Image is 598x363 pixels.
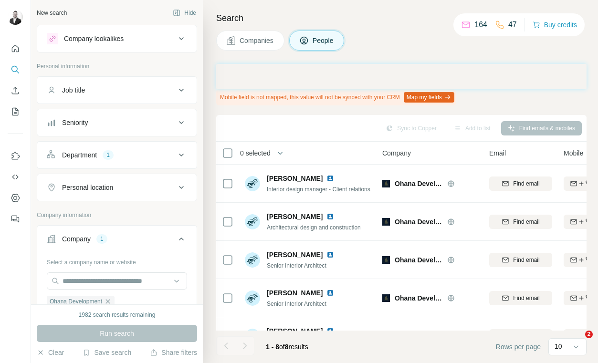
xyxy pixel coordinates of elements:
[37,111,197,134] button: Seniority
[96,235,107,243] div: 1
[8,40,23,57] button: Quick start
[508,19,517,31] p: 47
[37,9,67,17] div: New search
[267,186,370,193] span: Interior design manager - Client relations
[382,256,390,264] img: Logo of Ohana Development
[37,176,197,199] button: Personal location
[489,291,552,305] button: Find email
[267,301,326,307] span: Senior Interior Architect
[64,34,124,43] div: Company lookalikes
[8,168,23,186] button: Use Surfe API
[62,234,91,244] div: Company
[313,36,335,45] span: People
[37,228,197,254] button: Company1
[62,183,113,192] div: Personal location
[245,329,260,344] img: Avatar
[240,36,274,45] span: Companies
[326,251,334,259] img: LinkedIn logo
[79,311,156,319] div: 1982 search results remaining
[489,329,552,343] button: Find email
[395,293,442,303] span: Ohana Development
[555,342,562,351] p: 10
[245,214,260,229] img: Avatar
[150,348,197,357] button: Share filters
[267,288,323,298] span: [PERSON_NAME]
[382,218,390,226] img: Logo of Ohana Development
[564,148,583,158] span: Mobile
[326,175,334,182] img: LinkedIn logo
[267,224,361,231] span: Architectural design and construction
[382,294,390,302] img: Logo of Ohana Development
[62,118,88,127] div: Seniority
[266,343,279,351] span: 1 - 8
[489,253,552,267] button: Find email
[8,147,23,165] button: Use Surfe on LinkedIn
[245,176,260,191] img: Avatar
[103,151,114,159] div: 1
[496,342,541,352] span: Rows per page
[62,150,97,160] div: Department
[50,297,102,306] span: Ohana Development
[566,331,588,353] iframe: Intercom live chat
[166,6,203,20] button: Hide
[37,211,197,219] p: Company information
[37,79,197,102] button: Job title
[37,144,197,166] button: Department1
[267,174,323,183] span: [PERSON_NAME]
[47,254,187,267] div: Select a company name or website
[267,212,323,221] span: [PERSON_NAME]
[326,289,334,297] img: LinkedIn logo
[83,348,131,357] button: Save search
[267,250,323,259] span: [PERSON_NAME]
[37,62,197,71] p: Personal information
[8,82,23,99] button: Enrich CSV
[513,179,539,188] span: Find email
[395,179,442,188] span: Ohana Development
[533,18,577,31] button: Buy credits
[326,213,334,220] img: LinkedIn logo
[62,85,85,95] div: Job title
[267,326,323,336] span: [PERSON_NAME]
[489,176,552,191] button: Find email
[474,19,487,31] p: 164
[285,343,289,351] span: 8
[8,210,23,228] button: Feedback
[382,148,411,158] span: Company
[513,294,539,302] span: Find email
[395,255,442,265] span: Ohana Development
[326,327,334,335] img: LinkedIn logo
[489,215,552,229] button: Find email
[279,343,285,351] span: of
[37,27,197,50] button: Company lookalikes
[513,218,539,226] span: Find email
[8,103,23,120] button: My lists
[216,11,587,25] h4: Search
[216,64,587,89] iframe: Banner
[8,61,23,78] button: Search
[37,348,64,357] button: Clear
[216,89,456,105] div: Mobile field is not mapped, this value will not be synced with your CRM
[8,189,23,207] button: Dashboard
[245,290,260,306] img: Avatar
[585,331,593,338] span: 2
[8,10,23,25] img: Avatar
[404,92,454,103] button: Map my fields
[395,217,442,227] span: Ohana Development
[382,180,390,187] img: Logo of Ohana Development
[240,148,271,158] span: 0 selected
[489,148,506,158] span: Email
[245,252,260,268] img: Avatar
[513,256,539,264] span: Find email
[266,343,308,351] span: results
[267,262,326,269] span: Senior Interior Architect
